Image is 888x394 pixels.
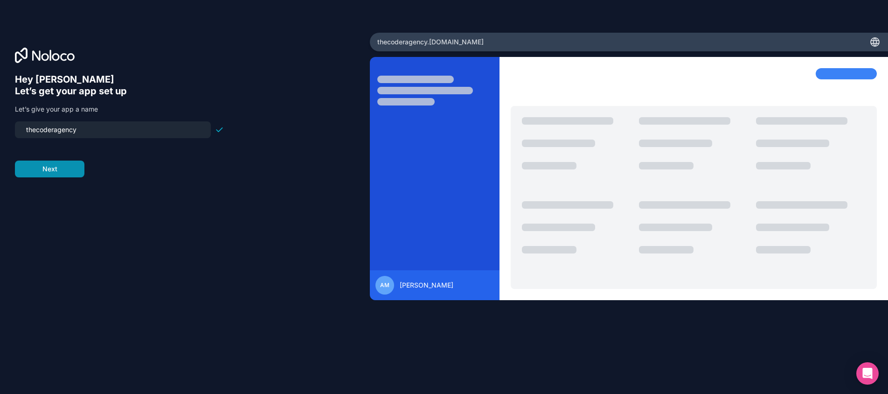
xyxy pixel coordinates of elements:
button: Next [15,161,84,177]
p: Let’s give your app a name [15,105,224,114]
h6: Let’s get your app set up [15,85,224,97]
span: thecoderagency .[DOMAIN_NAME] [377,37,484,47]
input: my-team [21,123,205,136]
h6: Hey [PERSON_NAME] [15,74,224,85]
div: Open Intercom Messenger [856,362,879,385]
span: [PERSON_NAME] [400,281,453,290]
span: AM [380,281,389,289]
